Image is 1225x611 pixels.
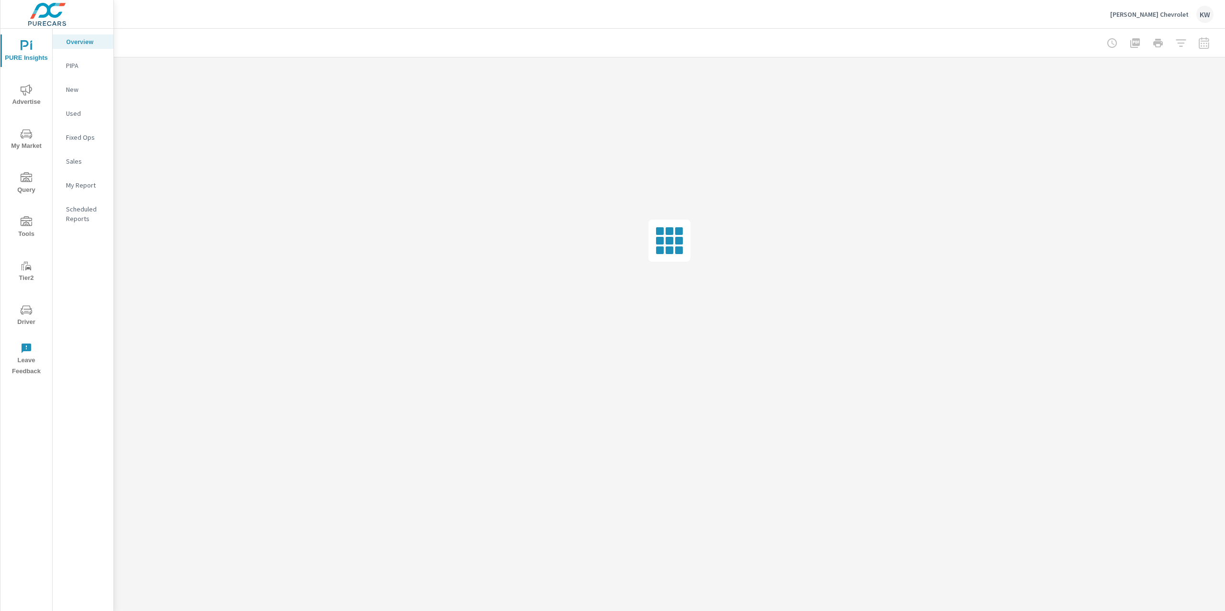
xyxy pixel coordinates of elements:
div: KW [1196,6,1214,23]
p: Used [66,109,106,118]
span: Advertise [3,84,49,108]
span: Tier2 [3,260,49,284]
p: Fixed Ops [66,133,106,142]
span: Leave Feedback [3,343,49,377]
div: Scheduled Reports [53,202,113,226]
span: Query [3,172,49,196]
p: My Report [66,180,106,190]
p: [PERSON_NAME] Chevrolet [1110,10,1189,19]
div: Fixed Ops [53,130,113,144]
div: Sales [53,154,113,168]
p: PIPA [66,61,106,70]
span: PURE Insights [3,40,49,64]
div: Used [53,106,113,121]
span: Driver [3,304,49,328]
div: nav menu [0,29,52,381]
div: My Report [53,178,113,192]
div: Overview [53,34,113,49]
p: Sales [66,156,106,166]
div: PIPA [53,58,113,73]
span: My Market [3,128,49,152]
span: Tools [3,216,49,240]
p: Scheduled Reports [66,204,106,223]
div: New [53,82,113,97]
p: New [66,85,106,94]
p: Overview [66,37,106,46]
